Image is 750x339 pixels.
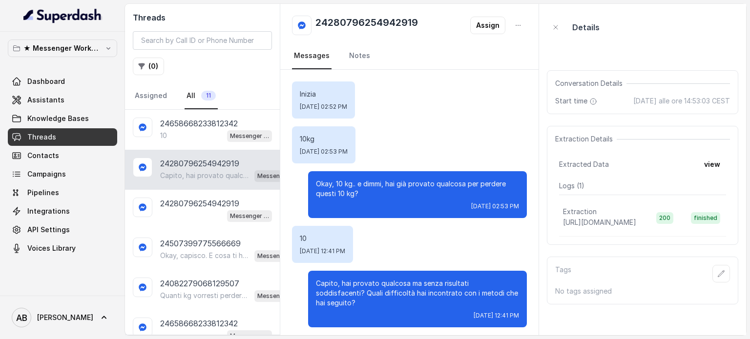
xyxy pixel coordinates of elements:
p: Messenger Metodo FESPA v2 [257,291,296,301]
p: Inizia [300,89,347,99]
p: Okay, 10 kg.. e dimmi, hai già provato qualcosa per perdere questi 10 kg? [316,179,519,199]
p: 24280796254942919 [160,158,239,169]
span: [DATE] 02:52 PM [300,103,347,111]
button: (0) [133,58,164,75]
p: Messenger Metodo FESPA v2 [230,211,269,221]
p: Logs ( 1 ) [559,181,726,191]
a: Assigned [133,83,169,109]
p: 10 [160,131,167,140]
p: ★ Messenger Workspace [23,42,102,54]
span: [URL][DOMAIN_NAME] [563,218,636,226]
span: [PERSON_NAME] [37,313,93,322]
span: Threads [27,132,56,142]
span: Conversation Details [555,79,626,88]
text: AB [16,313,27,323]
p: No tags assigned [555,286,730,296]
span: Dashboard [27,77,65,86]
span: Start time [555,96,599,106]
span: Voices Library [27,243,76,253]
a: Assistants [8,91,117,109]
p: 24082279068129507 [160,278,239,289]
span: Pipelines [27,188,59,198]
p: Tags [555,265,571,282]
nav: Tabs [133,83,272,109]
span: 11 [201,91,216,100]
span: [DATE] 02:53 PM [471,202,519,210]
nav: Tabs [292,43,527,69]
p: Details [572,21,600,33]
img: light.svg [23,8,102,23]
h2: 24280796254942919 [315,16,418,35]
span: [DATE] 12:41 PM [300,247,345,255]
span: Extraction Details [555,134,617,144]
span: Assistants [27,95,64,105]
p: Capito, hai provato qualcosa ma senza risultati soddisfacenti? Quali difficoltà hai incontrato co... [160,171,250,180]
button: ★ Messenger Workspace [8,40,117,57]
input: Search by Call ID or Phone Number [133,31,272,50]
p: Extraction [563,207,597,217]
p: Quanti kg vorresti perdere o qual è il tuo obiettivo? 😊 [160,291,250,300]
span: Knowledge Bases [27,114,89,123]
span: Integrations [27,206,70,216]
p: 24658668233812342 [160,318,238,329]
span: [DATE] 02:53 PM [300,148,348,156]
span: 200 [656,212,673,224]
span: API Settings [27,225,70,235]
a: Contacts [8,147,117,164]
span: Campaigns [27,169,66,179]
a: API Settings [8,221,117,239]
a: All11 [185,83,218,109]
a: Knowledge Bases [8,110,117,127]
p: 24280796254942919 [160,198,239,209]
a: Integrations [8,202,117,220]
span: Contacts [27,151,59,160]
p: 10 [300,234,345,243]
a: [PERSON_NAME] [8,304,117,331]
span: [DATE] 12:41 PM [474,312,519,319]
p: 24507399775566669 [160,238,241,249]
a: Pipelines [8,184,117,201]
span: [DATE] alle ore 14:53:03 CEST [633,96,730,106]
a: Messages [292,43,332,69]
a: Dashboard [8,73,117,90]
p: Messenger Metodo FESPA v2 [257,171,296,181]
p: 10kg [300,134,348,144]
p: Messenger Metodo FESPA v2 [257,251,296,261]
p: 24658668233812342 [160,118,238,129]
h2: Threads [133,12,272,23]
a: Voices Library [8,239,117,257]
a: Threads [8,128,117,146]
button: Assign [470,17,505,34]
span: Extracted Data [559,160,609,169]
p: Messenger Metodo FESPA v2 [230,131,269,141]
p: Okay, capisco. E cosa ti ha spinto a richiedere informazioni sul Metodo FESPA? Cos’è che ti ha in... [160,251,250,260]
button: view [698,156,726,173]
a: Notes [347,43,372,69]
p: Capito, hai provato qualcosa ma senza risultati soddisfacenti? Quali difficoltà hai incontrato co... [316,279,519,308]
span: finished [691,212,720,224]
a: Campaigns [8,165,117,183]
